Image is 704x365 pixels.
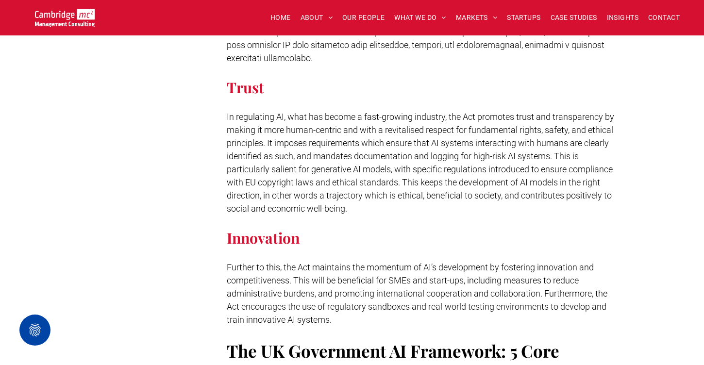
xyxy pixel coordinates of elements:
img: Go to Homepage [35,9,95,27]
a: MARKETS [451,10,502,25]
span: In regulating AI, what has become a fast-growing industry, the Act promotes trust and transparenc... [227,112,614,214]
span: Innovation [227,228,300,248]
a: HOME [266,10,296,25]
a: OUR PEOPLE [337,10,389,25]
a: ABOUT [296,10,338,25]
a: STARTUPS [502,10,545,25]
a: INSIGHTS [602,10,643,25]
a: WHAT WE DO [389,10,451,25]
span: Trust [227,78,264,97]
a: CONTACT [643,10,685,25]
a: Your Business Transformed | Cambridge Management Consulting [35,10,95,20]
a: CASE STUDIES [546,10,602,25]
span: Further to this, the Act maintains the momentum of AI’s development by fostering innovation and c... [227,262,607,325]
